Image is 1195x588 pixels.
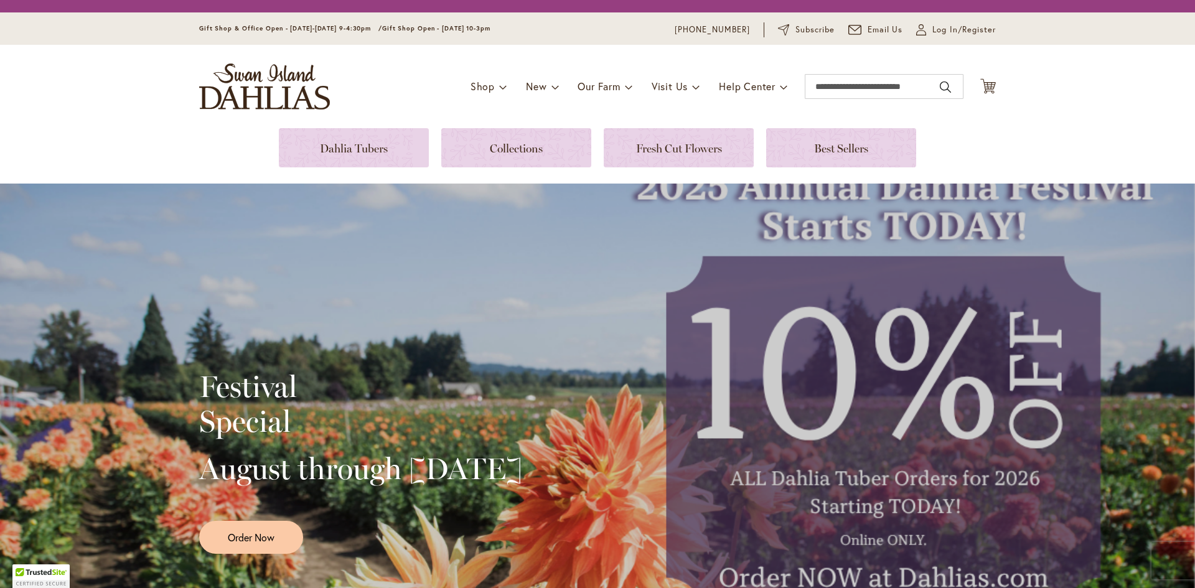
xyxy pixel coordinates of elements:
button: Search [940,77,951,97]
a: Subscribe [778,24,835,36]
span: Our Farm [578,80,620,93]
span: Order Now [228,530,274,544]
a: Order Now [199,521,303,554]
span: New [526,80,546,93]
span: Help Center [719,80,776,93]
span: Gift Shop & Office Open - [DATE]-[DATE] 9-4:30pm / [199,24,382,32]
div: TrustedSite Certified [12,564,70,588]
a: Log In/Register [916,24,996,36]
a: Email Us [848,24,903,36]
span: Email Us [868,24,903,36]
span: Gift Shop Open - [DATE] 10-3pm [382,24,490,32]
h2: Festival Special [199,369,522,439]
span: Visit Us [652,80,688,93]
span: Shop [471,80,495,93]
span: Log In/Register [932,24,996,36]
a: store logo [199,63,330,110]
span: Subscribe [795,24,835,36]
h2: August through [DATE] [199,451,522,486]
a: [PHONE_NUMBER] [675,24,750,36]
